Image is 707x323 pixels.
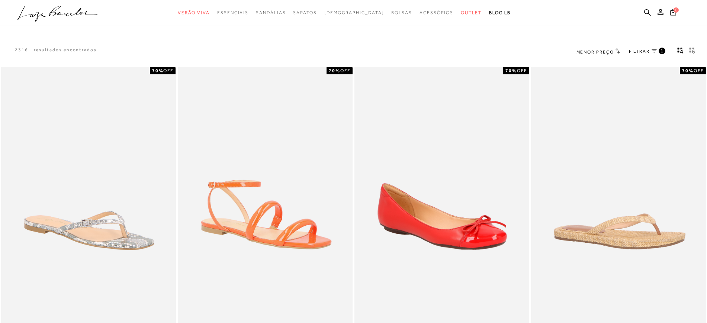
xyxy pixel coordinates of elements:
span: Essenciais [217,10,248,15]
span: FILTRAR [629,48,650,55]
a: categoryNavScreenReaderText [256,6,286,20]
span: [DEMOGRAPHIC_DATA] [324,10,384,15]
a: categoryNavScreenReaderText [293,6,316,20]
span: Outlet [461,10,482,15]
p: resultados encontrados [34,47,97,53]
span: OFF [517,68,527,73]
span: Bolsas [391,10,412,15]
a: categoryNavScreenReaderText [391,6,412,20]
button: gridText6Desc [687,47,697,56]
button: 0 [668,8,678,18]
span: Sapatos [293,10,316,15]
span: Sandálias [256,10,286,15]
a: BLOG LB [489,6,511,20]
span: BLOG LB [489,10,511,15]
strong: 70% [152,68,164,73]
strong: 70% [682,68,694,73]
a: noSubCategoriesText [324,6,384,20]
button: Mostrar 4 produtos por linha [675,47,685,56]
span: OFF [694,68,704,73]
a: categoryNavScreenReaderText [217,6,248,20]
a: categoryNavScreenReaderText [178,6,210,20]
a: categoryNavScreenReaderText [461,6,482,20]
p: 2316 [15,47,28,53]
span: Acessórios [420,10,453,15]
a: categoryNavScreenReaderText [420,6,453,20]
span: Verão Viva [178,10,210,15]
span: 0 [674,7,679,13]
strong: 70% [329,68,340,73]
span: 1 [661,48,664,54]
span: Menor Preço [576,49,614,55]
span: OFF [163,68,173,73]
strong: 70% [505,68,517,73]
span: OFF [340,68,350,73]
